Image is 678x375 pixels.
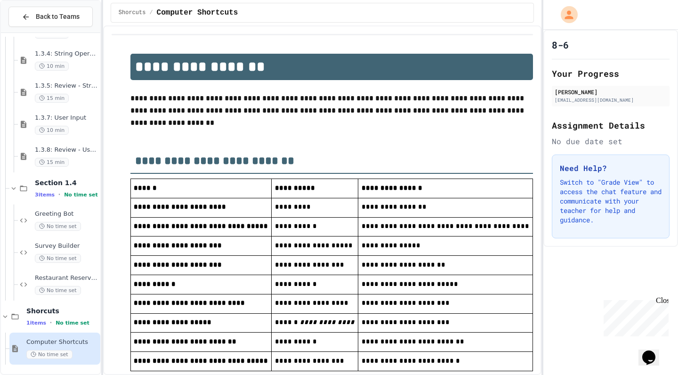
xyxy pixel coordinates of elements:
div: [EMAIL_ADDRESS][DOMAIN_NAME] [555,97,667,104]
h2: Your Progress [552,67,670,80]
span: Shorcuts [119,9,146,16]
p: Switch to "Grade View" to access the chat feature and communicate with your teacher for help and ... [560,178,662,225]
span: / [149,9,153,16]
div: Chat with us now!Close [4,4,65,60]
iframe: chat widget [638,337,669,366]
button: Back to Teams [8,7,93,27]
h3: Need Help? [560,163,662,174]
span: Computer Shortcuts [157,7,238,18]
iframe: chat widget [600,296,669,336]
div: [PERSON_NAME] [555,88,667,96]
div: My Account [551,4,580,25]
div: No due date set [552,136,670,147]
span: Back to Teams [36,12,80,22]
h1: 8-6 [552,38,569,51]
h2: Assignment Details [552,119,670,132]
